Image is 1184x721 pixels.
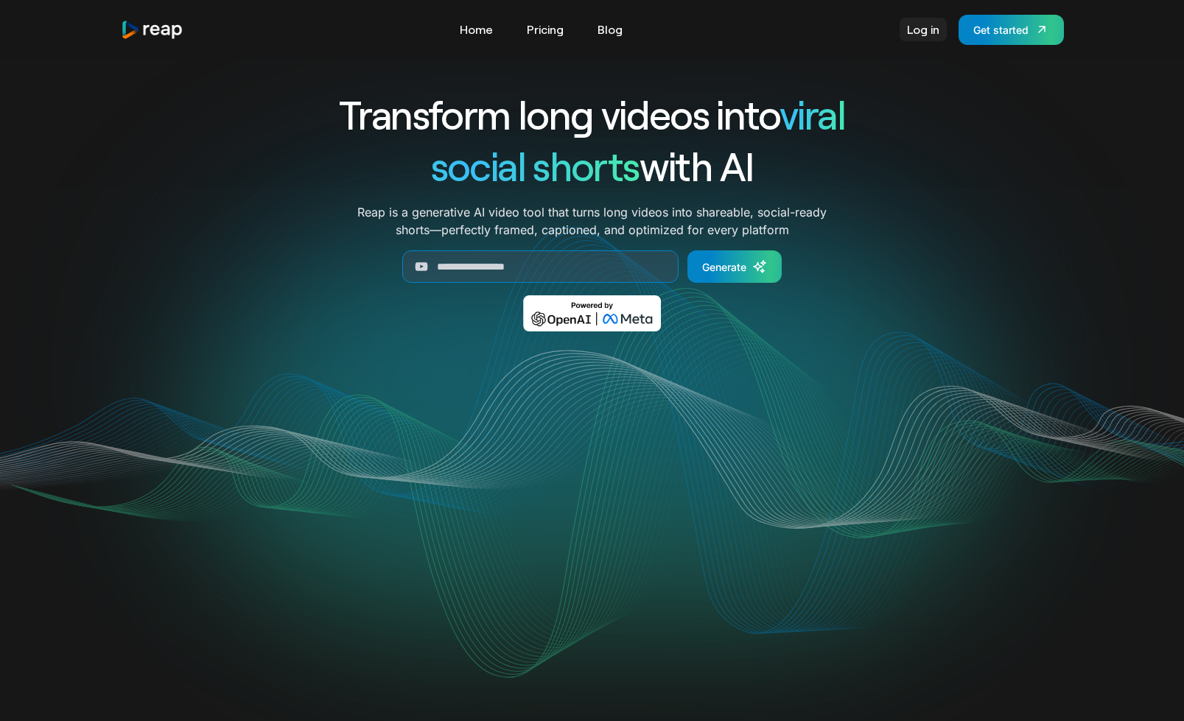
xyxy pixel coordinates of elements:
[702,259,746,275] div: Generate
[286,140,899,191] h1: with AI
[431,141,640,189] span: social shorts
[780,90,845,138] span: viral
[959,15,1064,45] a: Get started
[973,22,1029,38] div: Get started
[519,18,571,41] a: Pricing
[121,20,184,40] a: home
[121,20,184,40] img: reap logo
[900,18,947,41] a: Log in
[590,18,630,41] a: Blog
[452,18,500,41] a: Home
[357,203,827,239] p: Reap is a generative AI video tool that turns long videos into shareable, social-ready shorts—per...
[687,250,782,283] a: Generate
[523,295,661,331] img: Powered by OpenAI & Meta
[286,88,899,140] h1: Transform long videos into
[286,250,899,283] form: Generate Form
[295,353,889,650] video: Your browser does not support the video tag.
